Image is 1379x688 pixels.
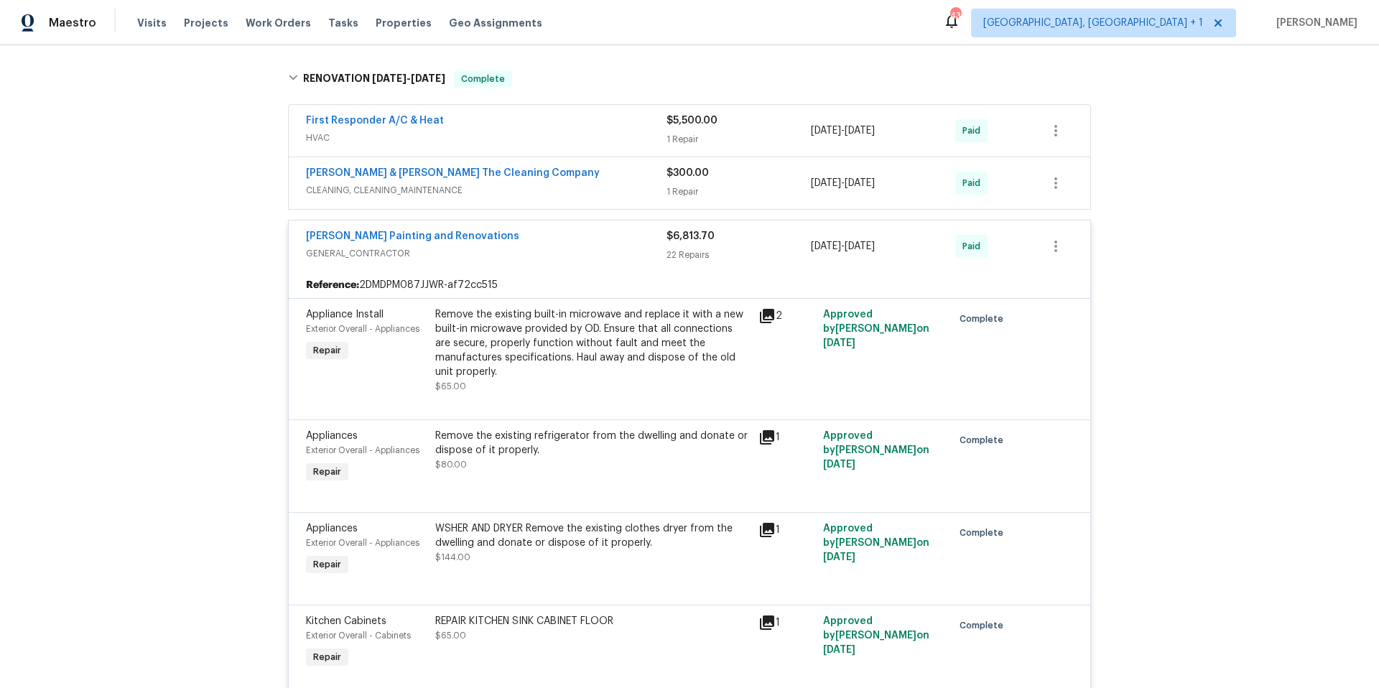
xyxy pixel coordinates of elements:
span: [DATE] [823,338,855,348]
span: Exterior Overall - Appliances [306,325,419,333]
span: [DATE] [372,73,407,83]
span: [DATE] [823,645,855,655]
span: Paid [962,239,986,254]
span: Projects [184,16,228,30]
div: 1 [758,521,814,539]
span: [DATE] [411,73,445,83]
span: Exterior Overall - Appliances [306,446,419,455]
div: 1 [758,614,814,631]
span: Appliances [306,524,358,534]
div: Remove the existing built-in microwave and replace it with a new built-in microwave provided by O... [435,307,750,379]
span: $65.00 [435,631,466,640]
span: Complete [960,433,1009,447]
span: $300.00 [667,168,709,178]
span: $5,500.00 [667,116,718,126]
div: 22 Repairs [667,248,811,262]
span: Paid [962,124,986,138]
span: Complete [455,72,511,86]
span: Approved by [PERSON_NAME] on [823,524,929,562]
span: Geo Assignments [449,16,542,30]
span: [DATE] [823,460,855,470]
span: - [811,239,875,254]
span: Properties [376,16,432,30]
div: Remove the existing refrigerator from the dwelling and donate or dispose of it properly. [435,429,750,457]
span: - [372,73,445,83]
span: Complete [960,526,1009,540]
a: [PERSON_NAME] & [PERSON_NAME] The Cleaning Company [306,168,600,178]
span: Exterior Overall - Cabinets [306,631,411,640]
b: Reference: [306,278,359,292]
span: [PERSON_NAME] [1271,16,1357,30]
span: $144.00 [435,553,470,562]
span: Appliance Install [306,310,384,320]
span: HVAC [306,131,667,145]
span: $6,813.70 [667,231,715,241]
span: Repair [307,650,347,664]
div: 1 Repair [667,185,811,199]
span: $80.00 [435,460,467,469]
span: Complete [960,618,1009,633]
span: Maestro [49,16,96,30]
div: WSHER AND DRYER Remove the existing clothes dryer from the dwelling and donate or dispose of it p... [435,521,750,550]
span: [DATE] [845,178,875,188]
div: 2DMDPM087JJWR-af72cc515 [289,272,1090,298]
span: [DATE] [845,126,875,136]
span: [DATE] [811,178,841,188]
span: - [811,176,875,190]
span: Repair [307,343,347,358]
div: 2 [758,307,814,325]
span: Repair [307,557,347,572]
span: Approved by [PERSON_NAME] on [823,310,929,348]
div: 1 [758,429,814,446]
span: Tasks [328,18,358,28]
span: Paid [962,176,986,190]
span: [DATE] [811,126,841,136]
span: [DATE] [845,241,875,251]
div: REPAIR KITCHEN SINK CABINET FLOOR [435,614,750,628]
span: Complete [960,312,1009,326]
span: [DATE] [823,552,855,562]
span: CLEANING, CLEANING_MAINTENANCE [306,183,667,197]
span: [GEOGRAPHIC_DATA], [GEOGRAPHIC_DATA] + 1 [983,16,1203,30]
span: Work Orders [246,16,311,30]
a: First Responder A/C & Heat [306,116,444,126]
div: 43 [950,9,960,23]
span: $65.00 [435,382,466,391]
span: [DATE] [811,241,841,251]
span: - [811,124,875,138]
span: Visits [137,16,167,30]
span: Approved by [PERSON_NAME] on [823,431,929,470]
span: Exterior Overall - Appliances [306,539,419,547]
h6: RENOVATION [303,70,445,88]
span: Repair [307,465,347,479]
span: GENERAL_CONTRACTOR [306,246,667,261]
div: 1 Repair [667,132,811,147]
span: Appliances [306,431,358,441]
a: [PERSON_NAME] Painting and Renovations [306,231,519,241]
span: Approved by [PERSON_NAME] on [823,616,929,655]
div: RENOVATION [DATE]-[DATE]Complete [284,56,1095,102]
span: Kitchen Cabinets [306,616,386,626]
